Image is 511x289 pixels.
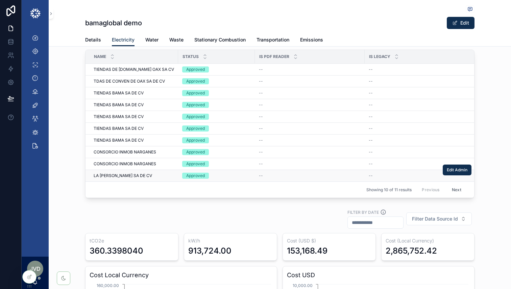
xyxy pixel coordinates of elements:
a: TIENDAS BAMA SA DE CV [94,138,174,143]
span: -- [369,138,373,143]
h3: Cost Local Currency [90,270,273,280]
div: scrollable content [22,27,49,161]
span: Emissions [300,36,323,43]
h3: kW/h [188,237,273,244]
span: TIENDAS BAMA SA DE CV [94,114,144,119]
a: -- [259,79,361,84]
span: TIENDAS BAMA SA DE CV [94,126,144,131]
div: Approved [186,102,205,108]
a: Approved [182,114,251,120]
span: -- [369,102,373,108]
button: Edit [447,17,474,29]
a: -- [259,173,361,178]
a: -- [369,102,472,108]
a: -- [369,161,472,167]
div: 2,865,752.42 [386,245,437,256]
span: Edit Admin [447,167,467,173]
span: -- [369,161,373,167]
span: -- [369,173,373,178]
div: 153,168.49 [287,245,327,256]
a: TIENDAS BAMA SA DE CV [94,114,174,119]
a: Details [85,34,101,47]
div: Approved [186,90,205,96]
span: Is PDF Reader [259,54,289,59]
a: -- [369,138,472,143]
button: Next [447,184,466,195]
div: 360.3398040 [90,245,143,256]
a: CONSORCIO INMOB NARGANES [94,161,174,167]
a: TIENDAS DE [DOMAIN_NAME] OAX SA CV [94,67,174,72]
div: Approved [186,125,205,132]
div: 913,724.00 [188,245,232,256]
a: TDAS DE CONVEN DE OAX SA DE CV [94,79,174,84]
a: Approved [182,173,251,179]
tspan: 160,000.00 [97,283,119,288]
a: Water [145,34,159,47]
div: Approved [186,66,205,73]
a: -- [369,173,472,178]
span: -- [259,79,263,84]
span: CONSORCIO INMOB NARGANES [94,161,156,167]
span: -- [259,138,263,143]
span: Status [182,54,199,59]
h3: tCO2e [90,237,174,244]
span: TIENDAS BAMA SA DE CV [94,138,144,143]
a: Approved [182,149,251,155]
span: Electricity [112,36,135,43]
a: Electricity [112,34,135,47]
a: -- [259,149,361,155]
a: Approved [182,137,251,143]
span: TIENDAS BAMA SA DE CV [94,90,144,96]
span: CONSORCIO INMOB NARGANES [94,149,156,155]
h3: Cost (Local Currency) [386,237,470,244]
span: Name [94,54,106,59]
a: -- [369,79,472,84]
a: -- [369,126,472,131]
a: -- [259,90,361,96]
span: -- [259,149,263,155]
a: -- [259,161,361,167]
a: TIENDAS BAMA SA DE CV [94,102,174,108]
a: -- [369,149,472,155]
img: App logo [30,8,41,19]
div: Approved [186,137,205,143]
span: Showing 10 of 11 results [366,187,412,193]
button: Select Button [406,212,472,225]
span: Waste [169,36,184,43]
a: -- [369,114,472,119]
span: -- [369,126,373,131]
span: TDAS DE CONVEN DE OAX SA DE CV [94,79,165,84]
span: -- [259,173,263,178]
span: Filter Data Source Id [412,215,458,222]
a: TIENDAS BAMA SA DE CV [94,90,174,96]
h1: bamaglobal demo [85,18,142,28]
a: Approved [182,78,251,84]
a: -- [369,90,472,96]
span: LA [PERSON_NAME] SA DE CV [94,173,152,178]
a: -- [259,67,361,72]
span: -- [259,126,263,131]
a: Approved [182,161,251,167]
a: Stationary Combustion [194,34,246,47]
span: -- [259,67,263,72]
span: -- [259,102,263,108]
span: Water [145,36,159,43]
label: Filter by Date [347,209,379,215]
a: Approved [182,125,251,132]
h3: Cost USD [287,270,470,280]
h3: Cost (USD $) [287,237,371,244]
span: -- [369,67,373,72]
a: LA [PERSON_NAME] SA DE CV [94,173,174,178]
a: Emissions [300,34,323,47]
span: -- [369,90,373,96]
a: -- [259,138,361,143]
span: Is Legacy [369,54,390,59]
a: CONSORCIO INMOB NARGANES [94,149,174,155]
a: Waste [169,34,184,47]
span: Transportation [257,36,289,43]
div: Approved [186,114,205,120]
span: -- [259,90,263,96]
a: Approved [182,66,251,73]
span: -- [259,114,263,119]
